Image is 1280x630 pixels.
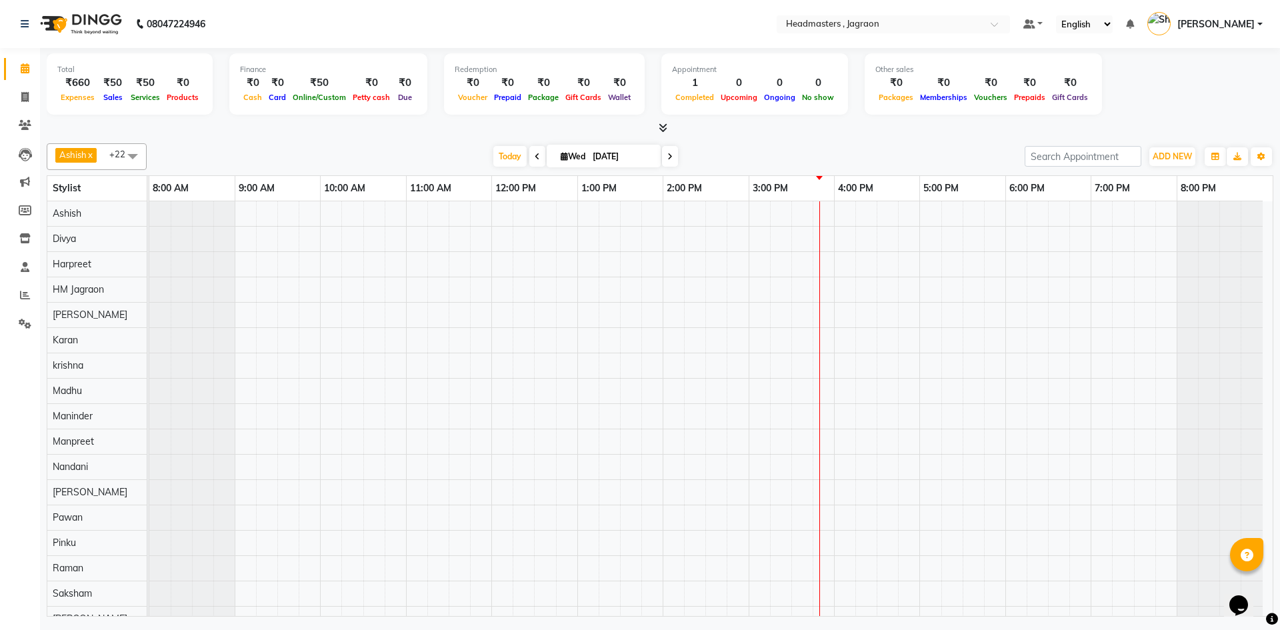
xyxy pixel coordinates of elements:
[59,149,87,160] span: Ashish
[1091,179,1133,198] a: 7:00 PM
[455,75,491,91] div: ₹0
[57,64,202,75] div: Total
[109,149,135,159] span: +22
[240,64,417,75] div: Finance
[971,75,1011,91] div: ₹0
[1153,151,1192,161] span: ADD NEW
[34,5,125,43] img: logo
[663,179,705,198] a: 2:00 PM
[53,334,78,346] span: Karan
[525,75,562,91] div: ₹0
[749,179,791,198] a: 3:00 PM
[1011,93,1049,102] span: Prepaids
[875,93,917,102] span: Packages
[1177,179,1219,198] a: 8:00 PM
[1149,147,1195,166] button: ADD NEW
[53,461,88,473] span: Nandani
[53,207,81,219] span: Ashish
[1049,75,1091,91] div: ₹0
[53,537,76,549] span: Pinku
[57,75,98,91] div: ₹660
[163,93,202,102] span: Products
[672,93,717,102] span: Completed
[321,179,369,198] a: 10:00 AM
[493,146,527,167] span: Today
[557,151,589,161] span: Wed
[149,179,192,198] a: 8:00 AM
[407,179,455,198] a: 11:00 AM
[57,93,98,102] span: Expenses
[917,93,971,102] span: Memberships
[53,486,127,498] span: [PERSON_NAME]
[605,93,634,102] span: Wallet
[53,511,83,523] span: Pawan
[235,179,278,198] a: 9:00 AM
[163,75,202,91] div: ₹0
[265,75,289,91] div: ₹0
[491,93,525,102] span: Prepaid
[491,75,525,91] div: ₹0
[761,75,799,91] div: 0
[917,75,971,91] div: ₹0
[1224,577,1267,617] iframe: chat widget
[53,233,76,245] span: Divya
[492,179,539,198] a: 12:00 PM
[1025,146,1141,167] input: Search Appointment
[1049,93,1091,102] span: Gift Cards
[455,64,634,75] div: Redemption
[799,75,837,91] div: 0
[562,93,605,102] span: Gift Cards
[717,75,761,91] div: 0
[875,64,1091,75] div: Other sales
[53,613,127,625] span: [PERSON_NAME]
[799,93,837,102] span: No show
[835,179,877,198] a: 4:00 PM
[53,587,92,599] span: Saksham
[127,75,163,91] div: ₹50
[87,149,93,160] a: x
[920,179,962,198] a: 5:00 PM
[147,5,205,43] b: 08047224946
[349,93,393,102] span: Petty cash
[395,93,415,102] span: Due
[53,385,82,397] span: Madhu
[53,410,93,422] span: Maninder
[1011,75,1049,91] div: ₹0
[53,182,81,194] span: Stylist
[1006,179,1048,198] a: 6:00 PM
[240,75,265,91] div: ₹0
[672,75,717,91] div: 1
[393,75,417,91] div: ₹0
[605,75,634,91] div: ₹0
[717,93,761,102] span: Upcoming
[1147,12,1171,35] img: Shivangi Jagraon
[589,147,655,167] input: 2025-09-03
[53,283,104,295] span: HM Jagraon
[100,93,126,102] span: Sales
[98,75,127,91] div: ₹50
[53,309,127,321] span: [PERSON_NAME]
[53,435,94,447] span: Manpreet
[971,93,1011,102] span: Vouchers
[875,75,917,91] div: ₹0
[53,258,91,270] span: Harpreet
[761,93,799,102] span: Ongoing
[240,93,265,102] span: Cash
[578,179,620,198] a: 1:00 PM
[349,75,393,91] div: ₹0
[289,75,349,91] div: ₹50
[53,562,83,574] span: Raman
[127,93,163,102] span: Services
[289,93,349,102] span: Online/Custom
[1177,17,1255,31] span: [PERSON_NAME]
[265,93,289,102] span: Card
[562,75,605,91] div: ₹0
[455,93,491,102] span: Voucher
[672,64,837,75] div: Appointment
[525,93,562,102] span: Package
[53,359,83,371] span: krishna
